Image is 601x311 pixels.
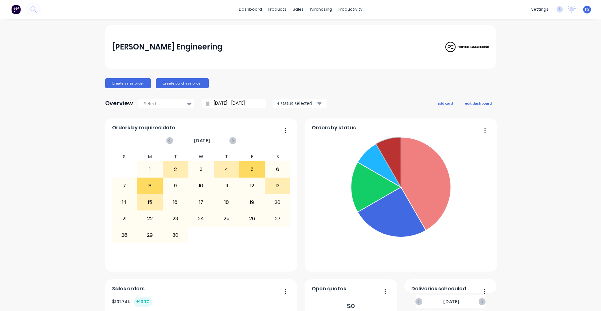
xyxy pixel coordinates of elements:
div: 27 [265,211,290,226]
button: edit dashboard [461,99,496,107]
span: Orders by required date [112,124,175,132]
img: Porter Engineering [445,41,489,53]
div: T [214,152,239,161]
div: M [137,152,163,161]
div: sales [290,5,307,14]
div: 1 [137,162,162,177]
button: Create sales order [105,78,151,88]
div: 26 [239,211,265,226]
div: 4 [214,162,239,177]
div: 13 [265,178,290,194]
div: $ 101.74k [112,297,152,307]
div: 12 [239,178,265,194]
div: 5 [239,162,265,177]
button: Create purchase order [156,78,209,88]
div: 16 [163,194,188,210]
div: 21 [112,211,137,226]
span: [DATE] [194,137,210,144]
div: 19 [239,194,265,210]
button: add card [434,99,457,107]
div: productivity [335,5,366,14]
span: Open quotes [312,285,346,293]
div: F [239,152,265,161]
div: 7 [112,178,137,194]
div: 6 [265,162,290,177]
span: PS [585,7,589,12]
div: 10 [188,178,213,194]
div: 24 [188,211,213,226]
button: 4 status selected [273,99,326,108]
div: Overview [105,97,133,110]
img: Factory [11,5,21,14]
div: 17 [188,194,213,210]
div: 20 [265,194,290,210]
div: 9 [163,178,188,194]
div: 28 [112,227,137,243]
span: Deliveries scheduled [411,285,466,293]
div: 11 [214,178,239,194]
div: 29 [137,227,162,243]
div: 18 [214,194,239,210]
div: settings [528,5,552,14]
div: products [265,5,290,14]
div: $ 0 [347,301,355,311]
div: 4 status selected [277,100,316,106]
div: 3 [188,162,213,177]
div: 14 [112,194,137,210]
div: 15 [137,194,162,210]
div: purchasing [307,5,335,14]
div: 8 [137,178,162,194]
div: T [163,152,188,161]
div: 23 [163,211,188,226]
span: Sales orders [112,285,145,293]
div: [PERSON_NAME] Engineering [112,41,223,53]
span: [DATE] [443,298,460,305]
a: dashboard [236,5,265,14]
div: 22 [137,211,162,226]
div: 30 [163,227,188,243]
span: Orders by status [312,124,356,132]
div: S [112,152,137,161]
div: 25 [214,211,239,226]
div: 2 [163,162,188,177]
div: + 100 % [134,297,152,307]
div: S [265,152,290,161]
div: W [188,152,214,161]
